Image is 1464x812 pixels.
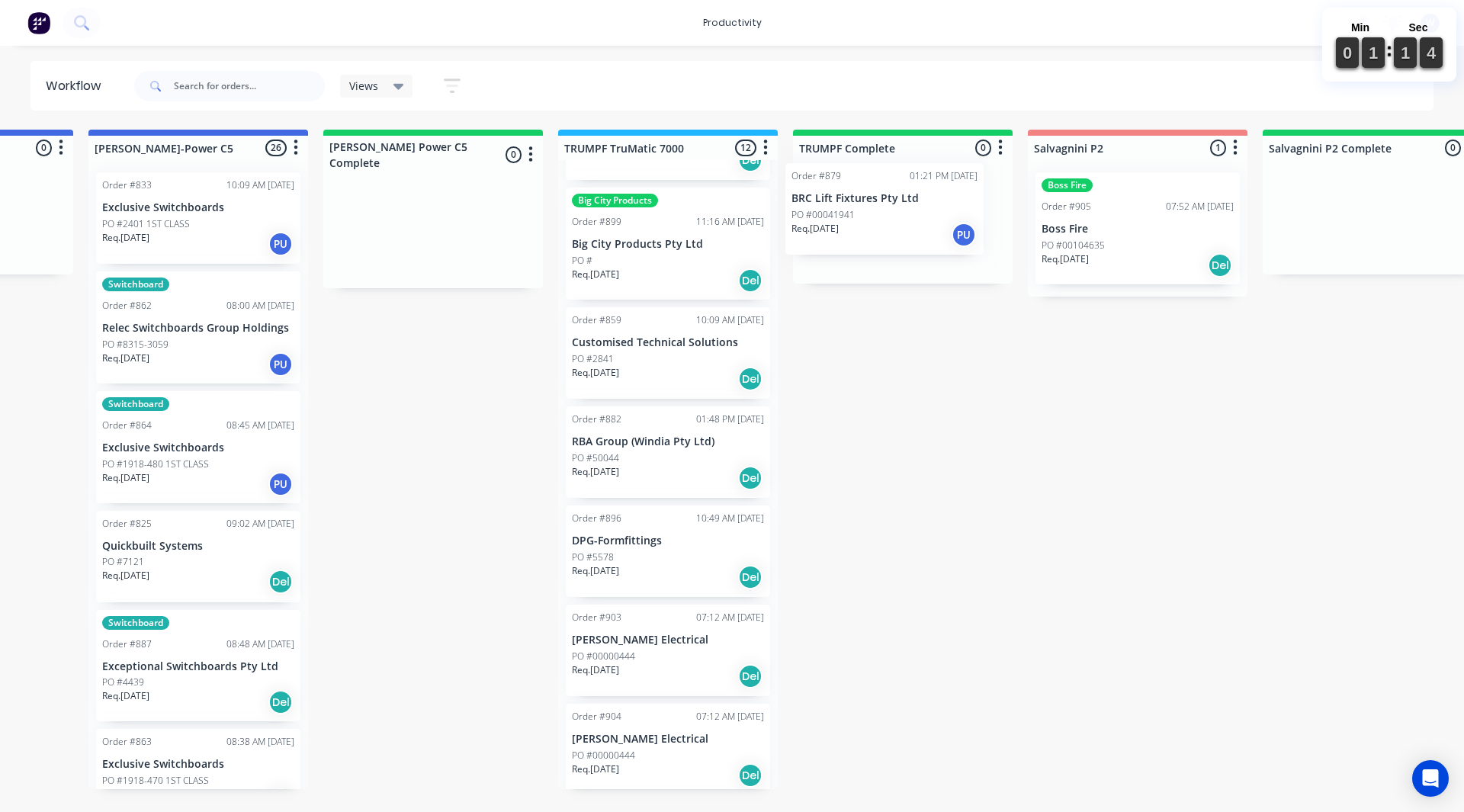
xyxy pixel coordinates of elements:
div: Open Intercom Messenger [1412,760,1449,797]
div: productivity [695,11,769,34]
div: Workflow [46,77,108,95]
input: Search for orders... [174,71,325,101]
span: Views [349,78,378,94]
img: Factory [27,11,50,34]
